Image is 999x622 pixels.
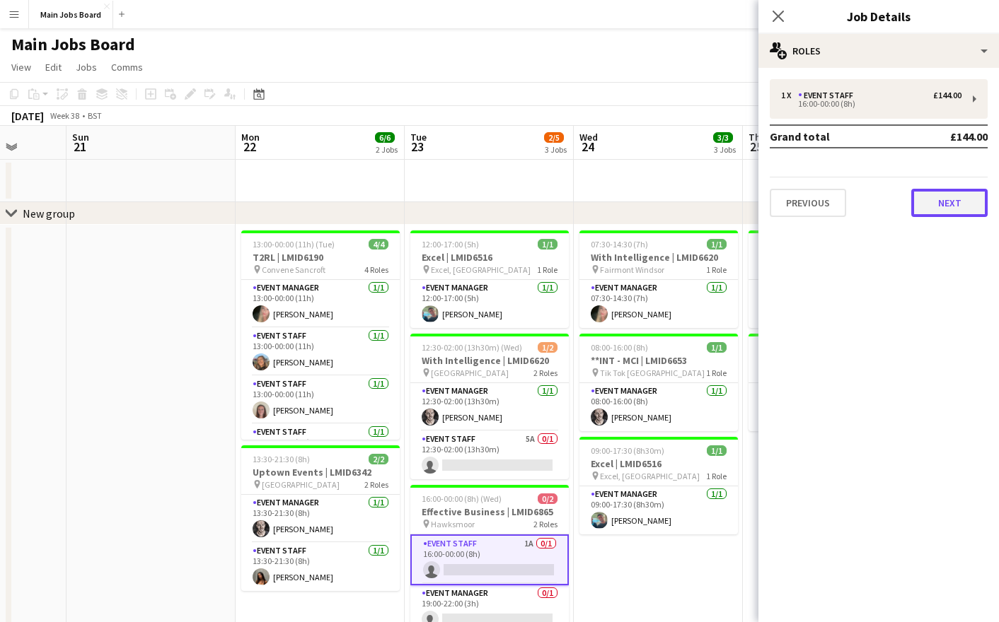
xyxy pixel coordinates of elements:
[749,230,907,328] app-job-card: 09:00-20:00 (11h)1/1Excel | LMID6516 Excel, [GEOGRAPHIC_DATA]1 RoleEvent Manager1/109:00-20:00 (1...
[23,206,75,221] div: New group
[422,239,479,250] span: 12:00-17:00 (5h)
[241,131,260,143] span: Mon
[70,58,103,76] a: Jobs
[707,342,727,353] span: 1/1
[111,61,143,74] span: Comms
[241,328,400,376] app-card-role: Event Staff1/113:00-00:00 (11h)[PERSON_NAME]
[533,368,558,378] span: 2 Roles
[579,383,738,431] app-card-role: Event Manager1/108:00-16:00 (8h)[PERSON_NAME]
[431,519,475,529] span: Hawksmoor
[11,34,135,55] h1: Main Jobs Board
[537,264,558,275] span: 1 Role
[241,445,400,591] div: 13:30-21:30 (8h)2/2Uptown Events | LMID6342 [GEOGRAPHIC_DATA]2 RolesEvent Manager1/113:30-21:30 (...
[105,58,149,76] a: Comms
[746,139,766,155] span: 25
[410,431,569,479] app-card-role: Event Staff5A0/112:30-02:00 (13h30m)
[538,239,558,250] span: 1/1
[410,251,569,264] h3: Excel | LMID6516
[364,264,388,275] span: 4 Roles
[749,334,907,431] app-job-card: 13:00-21:00 (8h)1/1**INT - MCI | LMID6653 Tik Tok [GEOGRAPHIC_DATA]1 RoleEvent Manager1/113:00-21...
[76,61,97,74] span: Jobs
[749,251,907,264] h3: Excel | LMID6516
[714,144,736,155] div: 3 Jobs
[538,493,558,504] span: 0/2
[911,189,988,217] button: Next
[538,342,558,353] span: 1/2
[376,144,398,155] div: 2 Jobs
[241,424,400,472] app-card-role: Event Staff1/116:00-22:00 (6h)
[262,264,325,275] span: Convene Sancroft
[431,264,531,275] span: Excel, [GEOGRAPHIC_DATA]
[591,239,648,250] span: 07:30-14:30 (7h)
[706,368,727,378] span: 1 Role
[369,239,388,250] span: 4/4
[577,139,598,155] span: 24
[241,376,400,424] app-card-role: Event Staff1/113:00-00:00 (11h)[PERSON_NAME]
[545,144,567,155] div: 3 Jobs
[591,342,648,353] span: 08:00-16:00 (8h)
[253,239,335,250] span: 13:00-00:00 (11h) (Tue)
[241,251,400,264] h3: T2RL | LMID6190
[47,110,82,121] span: Week 38
[410,131,427,143] span: Tue
[579,437,738,534] app-job-card: 09:00-17:30 (8h30m)1/1Excel | LMID6516 Excel, [GEOGRAPHIC_DATA]1 RoleEvent Manager1/109:00-17:30 ...
[798,90,859,100] div: Event Staff
[533,519,558,529] span: 2 Roles
[40,58,67,76] a: Edit
[410,334,569,479] app-job-card: 12:30-02:00 (13h30m) (Wed)1/2With Intelligence | LMID6620 [GEOGRAPHIC_DATA]2 RolesEvent Manager1/...
[410,354,569,367] h3: With Intelligence | LMID6620
[781,90,798,100] div: 1 x
[253,454,310,464] span: 13:30-21:30 (8h)
[241,495,400,543] app-card-role: Event Manager1/113:30-21:30 (8h)[PERSON_NAME]
[11,109,44,123] div: [DATE]
[579,131,598,143] span: Wed
[544,132,564,143] span: 2/5
[579,230,738,328] app-job-card: 07:30-14:30 (7h)1/1With Intelligence | LMID6620 Fairmont Windsor1 RoleEvent Manager1/107:30-14:30...
[579,251,738,264] h3: With Intelligence | LMID6620
[410,505,569,518] h3: Effective Business | LMID6865
[579,457,738,470] h3: Excel | LMID6516
[70,139,89,155] span: 21
[29,1,113,28] button: Main Jobs Board
[749,131,766,143] span: Thu
[749,354,907,367] h3: **INT - MCI | LMID6653
[369,454,388,464] span: 2/2
[410,534,569,585] app-card-role: Event Staff1A0/116:00-00:00 (8h)
[749,280,907,328] app-card-role: Event Manager1/109:00-20:00 (11h)[PERSON_NAME]
[758,7,999,25] h3: Job Details
[241,230,400,440] app-job-card: 13:00-00:00 (11h) (Tue)4/4T2RL | LMID6190 Convene Sancroft4 RolesEvent Manager1/113:00-00:00 (11h...
[579,280,738,328] app-card-role: Event Manager1/107:30-14:30 (7h)[PERSON_NAME]
[903,125,988,148] td: £144.00
[241,466,400,479] h3: Uptown Events | LMID6342
[579,334,738,431] app-job-card: 08:00-16:00 (8h)1/1**INT - MCI | LMID6653 Tik Tok [GEOGRAPHIC_DATA]1 RoleEvent Manager1/108:00-16...
[600,264,664,275] span: Fairmont Windsor
[410,280,569,328] app-card-role: Event Manager1/112:00-17:00 (5h)[PERSON_NAME]
[431,368,509,378] span: [GEOGRAPHIC_DATA]
[410,383,569,431] app-card-role: Event Manager1/112:30-02:00 (13h30m)[PERSON_NAME]
[770,189,846,217] button: Previous
[781,100,962,107] div: 16:00-00:00 (8h)
[591,445,664,456] span: 09:00-17:30 (8h30m)
[241,280,400,328] app-card-role: Event Manager1/113:00-00:00 (11h)[PERSON_NAME]
[410,230,569,328] app-job-card: 12:00-17:00 (5h)1/1Excel | LMID6516 Excel, [GEOGRAPHIC_DATA]1 RoleEvent Manager1/112:00-17:00 (5h...
[707,445,727,456] span: 1/1
[408,139,427,155] span: 23
[239,139,260,155] span: 22
[600,368,705,378] span: Tik Tok [GEOGRAPHIC_DATA]
[88,110,102,121] div: BST
[933,90,962,100] div: £144.00
[600,471,700,481] span: Excel, [GEOGRAPHIC_DATA]
[422,493,502,504] span: 16:00-00:00 (8h) (Wed)
[6,58,37,76] a: View
[707,239,727,250] span: 1/1
[758,34,999,68] div: Roles
[579,486,738,534] app-card-role: Event Manager1/109:00-17:30 (8h30m)[PERSON_NAME]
